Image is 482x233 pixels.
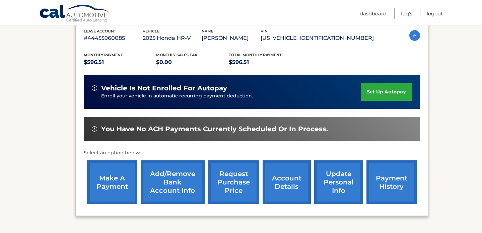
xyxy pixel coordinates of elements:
a: set up autopay [361,83,412,101]
p: Select an option below: [84,149,420,157]
a: Dashboard [360,8,387,19]
p: 2025 Honda HR-V [143,33,202,43]
p: [US_VEHICLE_IDENTIFICATION_NUMBER] [261,33,374,43]
span: Monthly sales Tax [156,53,197,57]
img: alert-white.svg [92,126,97,132]
p: #44455960085 [84,33,143,43]
a: Add/Remove bank account info [141,160,205,204]
span: lease account [84,29,116,33]
a: request purchase price [208,160,259,204]
span: vin [261,29,268,33]
a: update personal info [314,160,363,204]
span: Total Monthly Payment [229,53,282,57]
img: accordion-active.svg [409,30,420,41]
span: vehicle is not enrolled for autopay [101,84,227,92]
span: vehicle [143,29,159,33]
span: You have no ACH payments currently scheduled or in process. [101,125,328,133]
p: [PERSON_NAME] [202,33,261,43]
p: Enroll your vehicle in automatic recurring payment deduction. [101,92,361,100]
a: Logout [427,8,443,19]
span: Monthly Payment [84,53,123,57]
p: $596.51 [84,58,156,67]
a: FAQ's [401,8,412,19]
p: $0.00 [156,58,229,67]
p: $596.51 [229,58,301,67]
a: payment history [366,160,417,204]
span: name [202,29,213,33]
a: make a payment [87,160,137,204]
img: alert-white.svg [92,85,97,91]
a: Cal Automotive [39,4,110,24]
a: account details [263,160,311,204]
